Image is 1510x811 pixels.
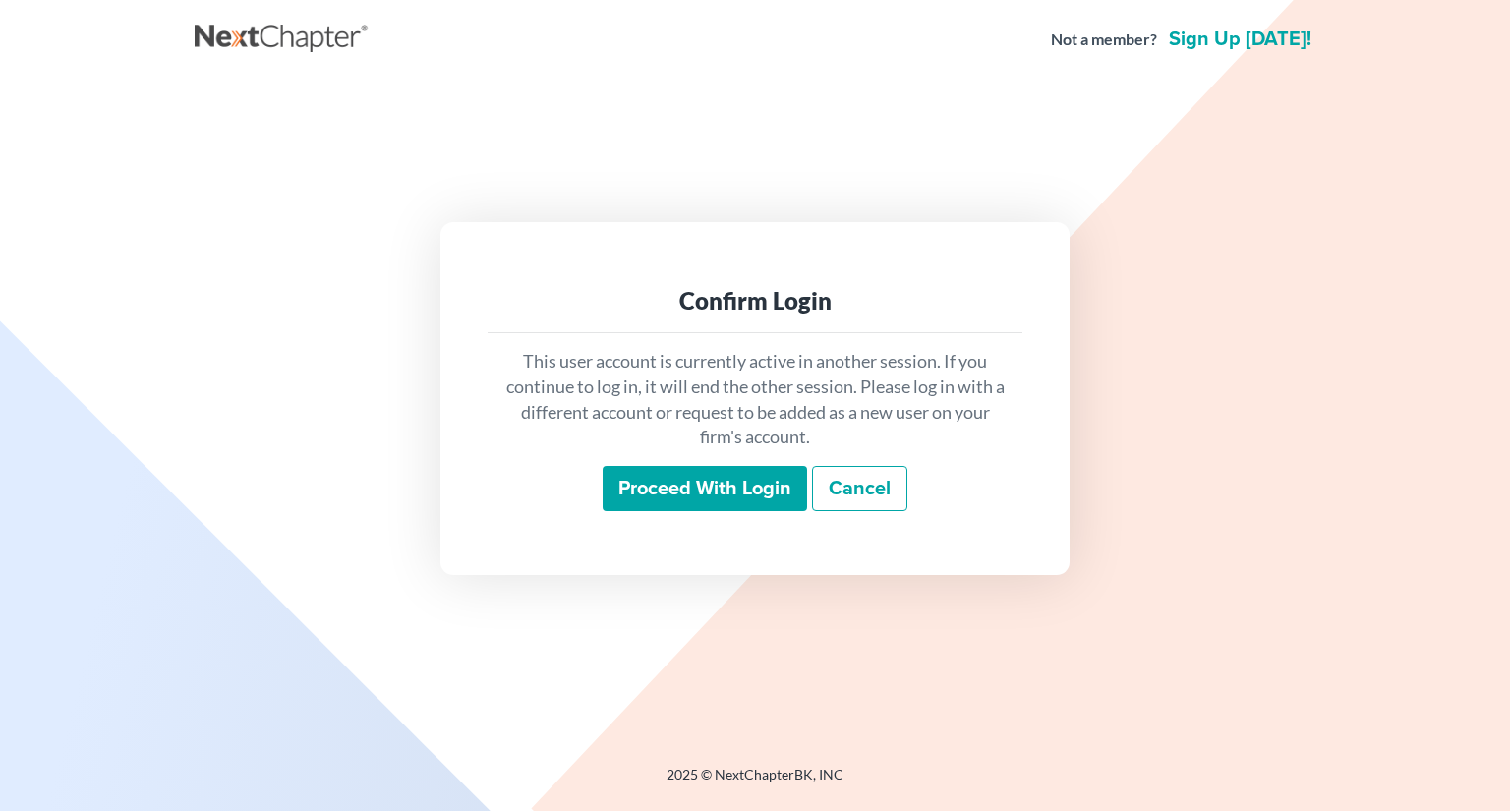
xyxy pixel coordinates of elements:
[603,466,807,511] input: Proceed with login
[503,349,1007,450] p: This user account is currently active in another session. If you continue to log in, it will end ...
[812,466,907,511] a: Cancel
[195,765,1315,800] div: 2025 © NextChapterBK, INC
[1165,29,1315,49] a: Sign up [DATE]!
[503,285,1007,317] div: Confirm Login
[1051,29,1157,51] strong: Not a member?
